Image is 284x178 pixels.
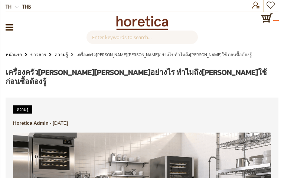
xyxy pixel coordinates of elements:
[50,120,51,126] span: -
[76,51,252,57] strong: เครื่องครัว[PERSON_NAME][PERSON_NAME]อย่างไร ทำไมถึง[PERSON_NAME]ใช้ ก่อนซื้อต้องรู้
[6,20,13,35] a: หมวดหมู่สินค้า
[30,50,46,58] a: ข่าวสาร
[22,3,31,10] span: THB
[55,50,68,58] a: ความรู้
[116,16,168,30] img: Horetica.com
[15,5,19,9] img: dropdown-icon.svg
[6,67,267,87] span: เครื่องครัว[PERSON_NAME][PERSON_NAME]อย่างไร ทำไมถึง[PERSON_NAME]ใช้ ก่อนซื้อต้องรู้
[6,50,22,58] a: หน้าแรก
[6,3,12,10] span: th
[13,120,49,126] a: Horetica Admin
[53,120,68,126] span: [DATE]
[13,105,32,114] a: ความรู้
